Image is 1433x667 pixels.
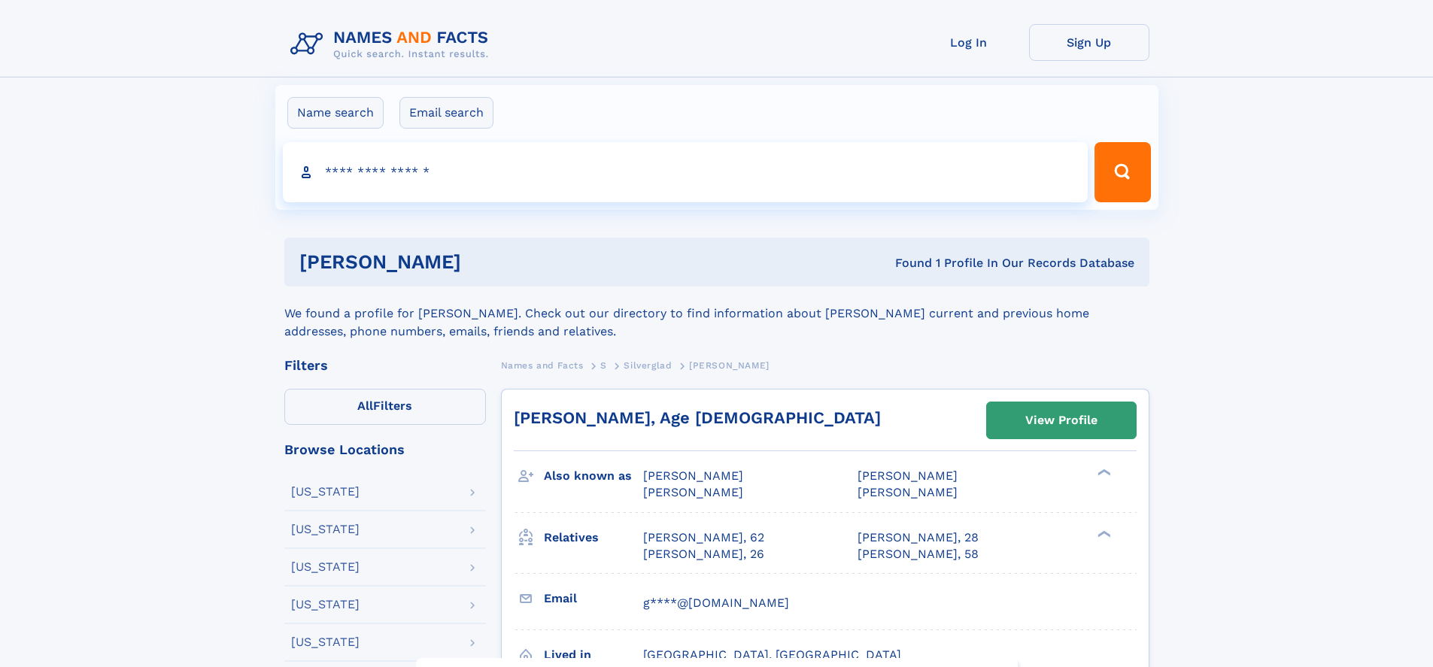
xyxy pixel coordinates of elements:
[1094,142,1150,202] button: Search Button
[1094,529,1112,538] div: ❯
[544,586,643,611] h3: Email
[624,360,672,371] span: Silverglad
[284,389,486,425] label: Filters
[643,485,743,499] span: [PERSON_NAME]
[643,546,764,562] a: [PERSON_NAME], 26
[544,463,643,489] h3: Also known as
[678,255,1134,271] div: Found 1 Profile In Our Records Database
[399,97,493,129] label: Email search
[1029,24,1149,61] a: Sign Up
[291,486,360,498] div: [US_STATE]
[643,647,901,662] span: [GEOGRAPHIC_DATA], [GEOGRAPHIC_DATA]
[287,97,384,129] label: Name search
[291,561,360,573] div: [US_STATE]
[909,24,1029,61] a: Log In
[643,529,764,546] a: [PERSON_NAME], 62
[291,523,360,535] div: [US_STATE]
[501,356,584,374] a: Names and Facts
[858,468,958,483] span: [PERSON_NAME]
[283,142,1088,202] input: search input
[357,399,373,413] span: All
[858,485,958,499] span: [PERSON_NAME]
[624,356,672,374] a: Silverglad
[284,24,501,65] img: Logo Names and Facts
[600,356,607,374] a: S
[858,529,979,546] a: [PERSON_NAME], 28
[1025,403,1098,438] div: View Profile
[284,287,1149,341] div: We found a profile for [PERSON_NAME]. Check out our directory to find information about [PERSON_N...
[284,443,486,456] div: Browse Locations
[291,599,360,611] div: [US_STATE]
[643,468,743,483] span: [PERSON_NAME]
[544,525,643,550] h3: Relatives
[600,360,607,371] span: S
[1094,468,1112,478] div: ❯
[514,408,881,427] a: [PERSON_NAME], Age [DEMOGRAPHIC_DATA]
[284,359,486,372] div: Filters
[299,253,679,271] h1: [PERSON_NAME]
[291,636,360,648] div: [US_STATE]
[689,360,770,371] span: [PERSON_NAME]
[987,402,1136,438] a: View Profile
[858,546,979,562] a: [PERSON_NAME], 58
